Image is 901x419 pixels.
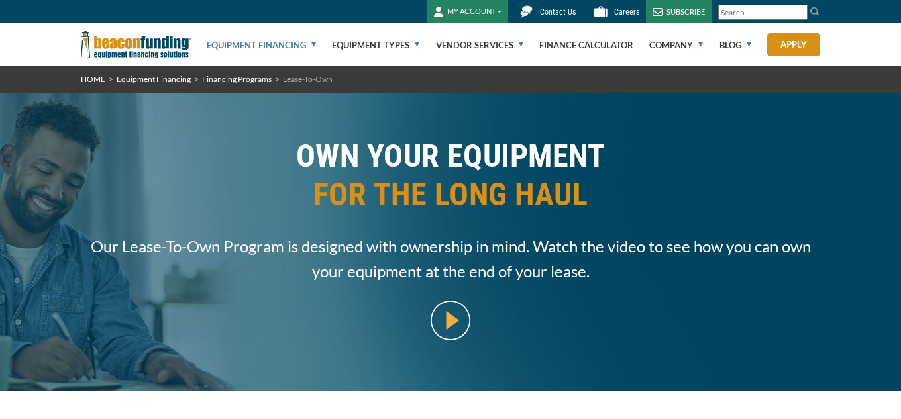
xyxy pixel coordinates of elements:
a: Equipment Financing [207,24,316,66]
a: Vendor Services [436,24,523,66]
a: Blog [719,24,751,66]
a: Equipment Financing [117,74,191,84]
span: Careers [614,7,639,17]
input: Search [718,5,808,20]
span: FOR THE LONG HAUL [81,175,820,214]
img: Beacon Funding Corporation logo [81,23,191,66]
span: Our Lease-To-Own Program is designed with ownership in mind. Watch the video to see how you can o... [81,234,820,284]
span: Lease-To-Own [283,74,333,84]
a: Company [649,24,703,66]
h1: OWN YOUR EQUIPMENT [81,137,820,224]
a: Clear search text [794,7,804,18]
a: Financing Programs [202,74,272,84]
img: video modal pop-up play button [431,301,470,340]
a: Finance Calculator [539,24,633,66]
span: Contact Us [540,7,576,17]
a: Equipment Types [332,24,419,66]
img: Search [810,6,820,17]
a: HOME [81,74,105,84]
a: Apply [767,33,820,56]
